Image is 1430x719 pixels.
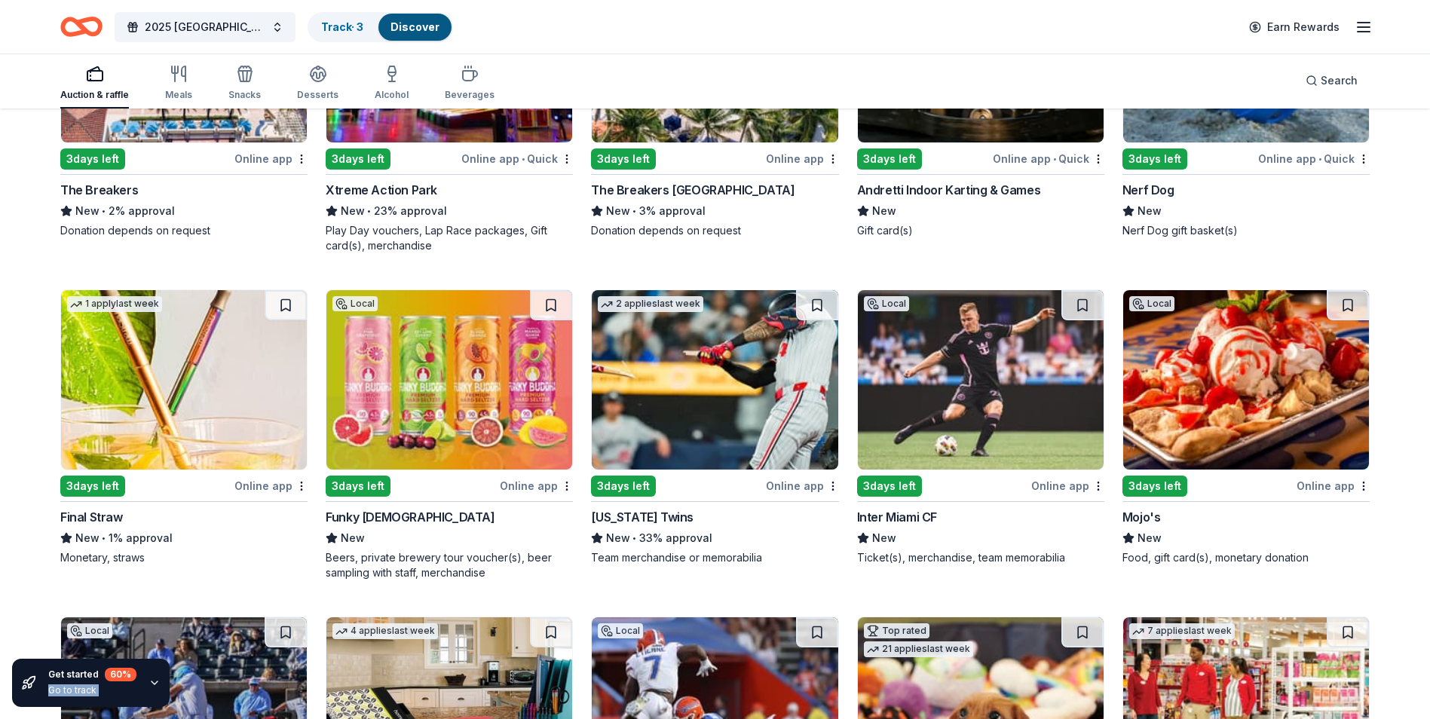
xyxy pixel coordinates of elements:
div: Get started [48,668,136,681]
div: The Breakers [60,181,138,199]
div: 21 applies last week [864,641,973,657]
div: 2% approval [60,202,308,220]
div: 3 days left [857,148,922,170]
img: Image for Funky Buddha [326,290,572,470]
button: Search [1294,66,1370,96]
div: Team merchandise or memorabilia [591,550,838,565]
span: New [1138,202,1162,220]
button: 2025 [GEOGRAPHIC_DATA], [GEOGRAPHIC_DATA] 449th Bomb Group WWII Reunion [115,12,295,42]
div: Nerf Dog gift basket(s) [1122,223,1370,238]
div: Snacks [228,89,261,101]
div: Local [864,296,909,311]
button: Beverages [445,59,495,109]
img: Image for Minnesota Twins [592,290,837,470]
div: [US_STATE] Twins [591,508,694,526]
div: Ticket(s), merchandise, team memorabilia [857,550,1104,565]
div: Go to track [48,684,136,696]
div: Online app [766,149,839,168]
button: Alcohol [375,59,409,109]
div: Online app Quick [1258,149,1370,168]
div: 3 days left [591,148,656,170]
a: Discover [390,20,439,33]
div: Auction & raffle [60,89,129,101]
span: • [102,205,106,217]
div: Local [1129,296,1174,311]
div: Inter Miami CF [857,508,937,526]
div: 2 applies last week [598,296,703,312]
span: • [1053,153,1056,165]
div: 3% approval [591,202,838,220]
div: Online app [766,476,839,495]
div: 3 days left [326,476,390,497]
div: Nerf Dog [1122,181,1174,199]
img: Image for Final Straw [61,290,307,470]
div: Online app [1297,476,1370,495]
div: 1 apply last week [67,296,162,312]
img: Image for Inter Miami CF [858,290,1104,470]
div: Online app [234,476,308,495]
div: 7 applies last week [1129,623,1235,639]
div: The Breakers [GEOGRAPHIC_DATA] [591,181,795,199]
span: New [341,529,365,547]
div: Top rated [864,623,929,638]
div: 60 % [105,668,136,681]
button: Desserts [297,59,338,109]
div: 3 days left [60,148,125,170]
div: 33% approval [591,529,838,547]
a: Track· 3 [321,20,363,33]
div: Meals [165,89,192,101]
div: Local [67,623,112,638]
div: Local [332,296,378,311]
button: Snacks [228,59,261,109]
div: Beers, private brewery tour voucher(s), beer sampling with staff, merchandise [326,550,573,580]
div: Online app [234,149,308,168]
span: • [1318,153,1321,165]
span: New [606,202,630,220]
span: Search [1321,72,1358,90]
div: Beverages [445,89,495,101]
div: 3 days left [1122,476,1187,497]
div: 1% approval [60,529,308,547]
span: New [872,202,896,220]
div: Donation depends on request [60,223,308,238]
span: • [522,153,525,165]
span: • [633,532,637,544]
div: Xtreme Action Park [326,181,437,199]
a: Image for Final Straw1 applylast week3days leftOnline appFinal StrawNew•1% approvalMonetary, straws [60,289,308,565]
div: Online app Quick [993,149,1104,168]
div: Funky [DEMOGRAPHIC_DATA] [326,508,495,526]
a: Earn Rewards [1240,14,1349,41]
div: Final Straw [60,508,123,526]
div: Gift card(s) [857,223,1104,238]
div: Online app [1031,476,1104,495]
span: New [872,529,896,547]
div: Desserts [297,89,338,101]
button: Track· 3Discover [308,12,453,42]
span: • [102,532,106,544]
span: New [341,202,365,220]
div: Online app [500,476,573,495]
span: New [75,202,100,220]
span: New [606,529,630,547]
div: 3 days left [1122,148,1187,170]
button: Auction & raffle [60,59,129,109]
div: Monetary, straws [60,550,308,565]
div: Food, gift card(s), monetary donation [1122,550,1370,565]
div: Mojo's [1122,508,1161,526]
div: Andretti Indoor Karting & Games [857,181,1041,199]
div: 3 days left [591,476,656,497]
div: 3 days left [857,476,922,497]
a: Home [60,9,103,44]
div: Online app Quick [461,149,573,168]
span: New [1138,529,1162,547]
div: 23% approval [326,202,573,220]
div: 4 applies last week [332,623,438,639]
span: • [368,205,372,217]
a: Image for Inter Miami CFLocal3days leftOnline appInter Miami CFNewTicket(s), merchandise, team me... [857,289,1104,565]
div: 3 days left [60,476,125,497]
div: Local [598,623,643,638]
span: • [633,205,637,217]
div: 3 days left [326,148,390,170]
a: Image for Minnesota Twins2 applieslast week3days leftOnline app[US_STATE] TwinsNew•33% approvalTe... [591,289,838,565]
div: Alcohol [375,89,409,101]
